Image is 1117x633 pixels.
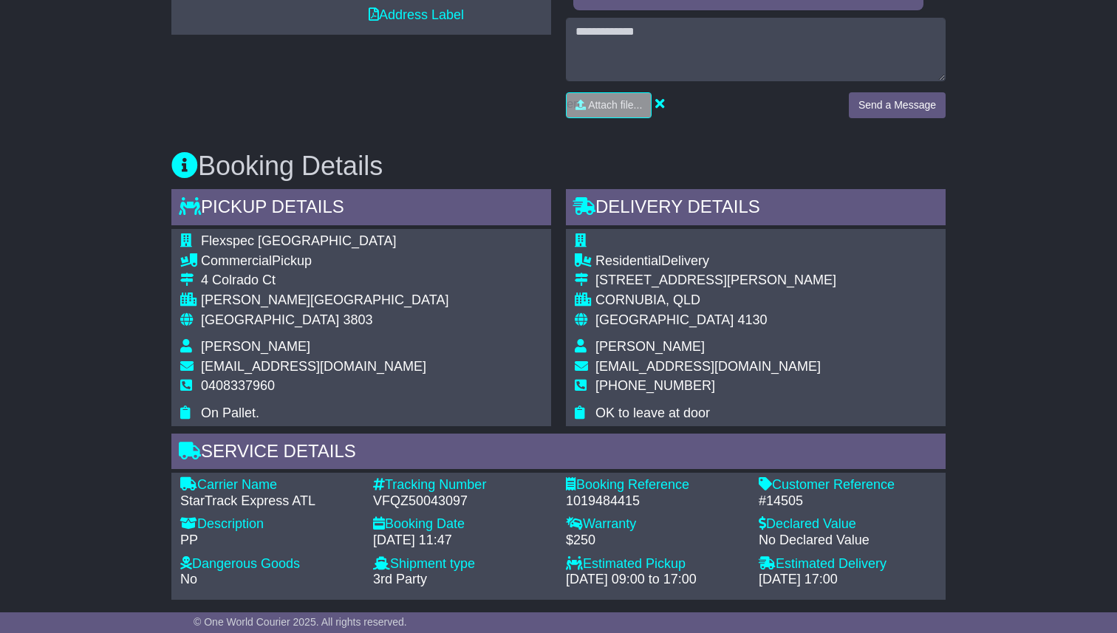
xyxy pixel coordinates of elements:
[41,24,72,35] div: v 4.0.25
[38,38,163,50] div: Domain: [DOMAIN_NAME]
[24,38,35,50] img: website_grey.svg
[373,572,427,586] span: 3rd Party
[566,516,744,533] div: Warranty
[165,95,244,104] div: Keywords by Traffic
[566,477,744,493] div: Booking Reference
[737,312,767,327] span: 4130
[201,359,426,374] span: [EMAIL_ADDRESS][DOMAIN_NAME]
[343,312,372,327] span: 3803
[24,24,35,35] img: logo_orange.svg
[373,493,551,510] div: VFQZ50043097
[595,273,836,289] div: [STREET_ADDRESS][PERSON_NAME]
[595,378,715,393] span: [PHONE_NUMBER]
[59,95,132,104] div: Domain Overview
[595,359,821,374] span: [EMAIL_ADDRESS][DOMAIN_NAME]
[369,7,464,22] a: Address Label
[566,556,744,572] div: Estimated Pickup
[373,533,551,549] div: [DATE] 11:47
[180,556,358,572] div: Dangerous Goods
[595,406,710,420] span: OK to leave at door
[201,339,310,354] span: [PERSON_NAME]
[373,516,551,533] div: Booking Date
[595,253,661,268] span: Residential
[149,93,161,105] img: tab_keywords_by_traffic_grey.svg
[759,533,937,549] div: No Declared Value
[171,151,946,181] h3: Booking Details
[595,292,836,309] div: CORNUBIA, QLD
[595,253,836,270] div: Delivery
[171,434,946,473] div: Service Details
[43,93,55,105] img: tab_domain_overview_orange.svg
[849,92,946,118] button: Send a Message
[201,378,275,393] span: 0408337960
[180,477,358,493] div: Carrier Name
[194,616,407,628] span: © One World Courier 2025. All rights reserved.
[566,493,744,510] div: 1019484415
[566,533,744,549] div: $250
[759,516,937,533] div: Declared Value
[759,572,937,588] div: [DATE] 17:00
[171,189,551,229] div: Pickup Details
[180,516,358,533] div: Description
[566,189,946,229] div: Delivery Details
[180,572,197,586] span: No
[180,493,358,510] div: StarTrack Express ATL
[759,556,937,572] div: Estimated Delivery
[201,273,448,289] div: 4 Colrado Ct
[201,312,339,327] span: [GEOGRAPHIC_DATA]
[201,406,259,420] span: On Pallet.
[595,339,705,354] span: [PERSON_NAME]
[595,312,734,327] span: [GEOGRAPHIC_DATA]
[759,493,937,510] div: #14505
[201,292,448,309] div: [PERSON_NAME][GEOGRAPHIC_DATA]
[201,253,448,270] div: Pickup
[373,556,551,572] div: Shipment type
[201,233,396,248] span: Flexspec [GEOGRAPHIC_DATA]
[373,477,551,493] div: Tracking Number
[759,477,937,493] div: Customer Reference
[180,533,358,549] div: PP
[566,572,744,588] div: [DATE] 09:00 to 17:00
[201,253,272,268] span: Commercial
